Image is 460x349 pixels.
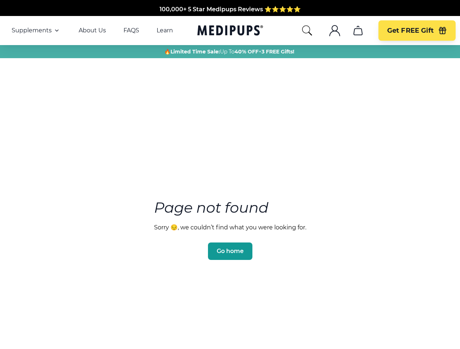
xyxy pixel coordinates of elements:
button: cart [349,22,367,39]
span: Go home [217,248,244,255]
span: Get FREE Gift [387,27,434,35]
button: Supplements [12,26,61,35]
a: About Us [79,27,106,34]
span: Made In The [GEOGRAPHIC_DATA] from domestic & globally sourced ingredients [109,14,351,21]
button: Go home [208,242,252,260]
button: account [326,22,343,39]
h3: Page not found [154,197,306,218]
span: 🔥 Up To + [164,48,294,55]
span: Supplements [12,27,52,34]
span: 100,000+ 5 Star Medipups Reviews ⭐️⭐️⭐️⭐️⭐️ [160,5,301,12]
a: FAQS [123,27,139,34]
button: search [301,25,313,36]
a: Medipups [197,24,263,39]
p: Sorry 😔, we couldn’t find what you were looking for. [154,224,306,231]
button: Get FREE Gift [378,20,456,41]
a: Learn [157,27,173,34]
